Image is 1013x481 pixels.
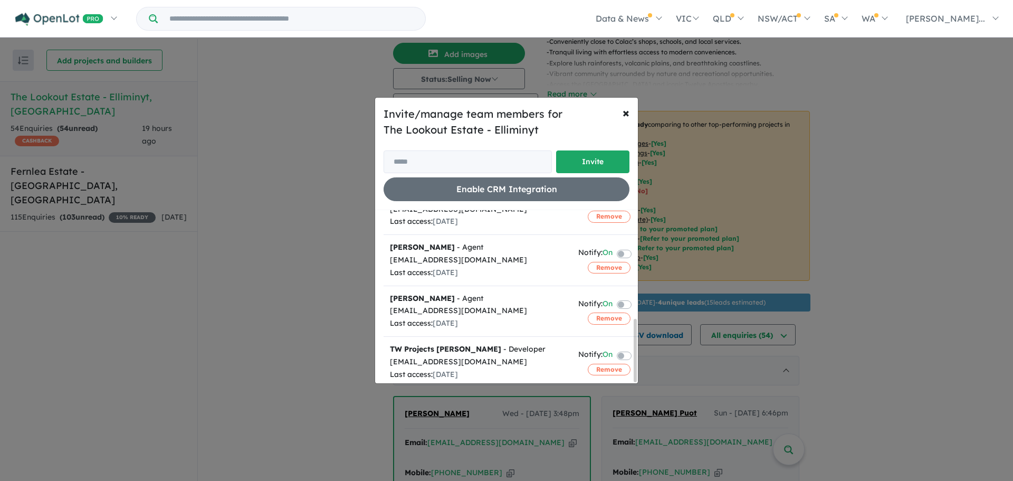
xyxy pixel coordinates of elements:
[160,7,423,30] input: Try estate name, suburb, builder or developer
[433,216,458,226] span: [DATE]
[384,177,629,201] button: Enable CRM Integration
[390,242,455,252] strong: [PERSON_NAME]
[390,344,501,354] strong: TW Projects [PERSON_NAME]
[578,298,613,312] div: Notify:
[390,215,566,228] div: Last access:
[588,262,630,273] button: Remove
[433,370,458,379] span: [DATE]
[390,267,566,279] div: Last access:
[603,348,613,363] span: On
[578,348,613,363] div: Notify:
[390,305,566,317] div: [EMAIL_ADDRESS][DOMAIN_NAME]
[578,247,613,261] div: Notify:
[588,211,630,222] button: Remove
[588,313,630,324] button: Remove
[390,343,566,356] div: - Developer
[15,13,103,26] img: Openlot PRO Logo White
[390,317,566,330] div: Last access:
[390,294,455,303] strong: [PERSON_NAME]
[390,369,566,381] div: Last access:
[623,105,629,120] span: ×
[384,106,629,138] h5: Invite/manage team members for The Lookout Estate - Elliminyt
[588,364,630,375] button: Remove
[390,293,566,305] div: - Agent
[556,150,629,173] button: Invite
[390,356,566,369] div: [EMAIL_ADDRESS][DOMAIN_NAME]
[433,268,458,277] span: [DATE]
[433,318,458,328] span: [DATE]
[390,254,566,267] div: [EMAIL_ADDRESS][DOMAIN_NAME]
[603,298,613,312] span: On
[390,241,566,254] div: - Agent
[906,13,985,24] span: [PERSON_NAME]...
[603,247,613,261] span: On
